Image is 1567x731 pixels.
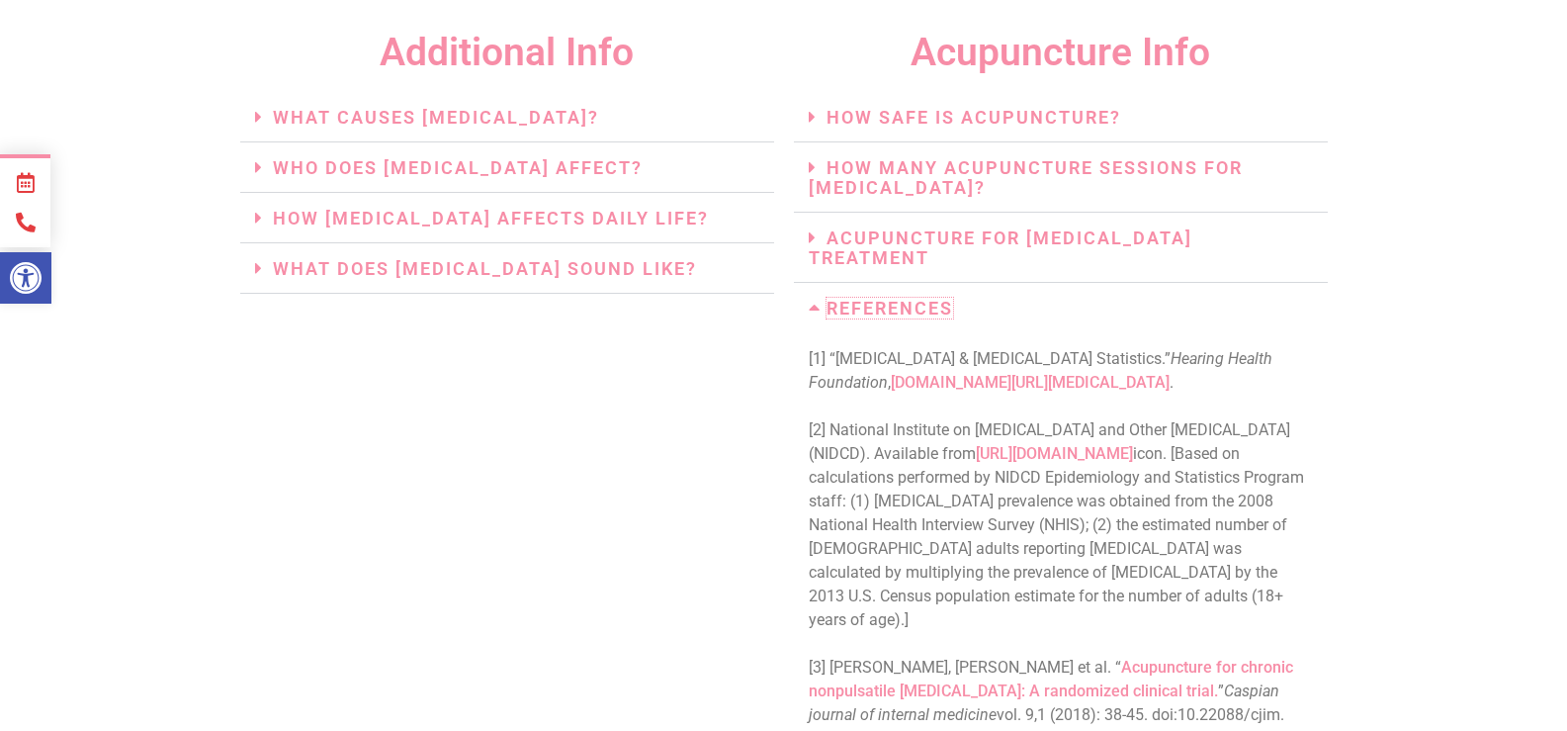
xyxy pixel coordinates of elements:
[794,92,1328,142] h3: How Safe Is Acupuncture?
[891,373,1170,392] a: [DOMAIN_NAME][URL][MEDICAL_DATA]
[240,243,774,294] h3: What Does [MEDICAL_DATA] Sound Like?
[827,107,1121,128] a: How Safe Is Acupuncture?
[273,157,643,178] a: Who Does [MEDICAL_DATA] Affect?
[240,34,774,72] p: Additional Info
[794,213,1328,283] h3: Acupuncture For [MEDICAL_DATA] Treatment
[827,298,953,319] a: References
[273,258,697,279] a: What Does [MEDICAL_DATA] Sound Like?
[809,347,1313,395] p: [1] “[MEDICAL_DATA] & [MEDICAL_DATA] Statistics.” , .
[794,142,1328,213] h3: How Many Acupuncture Sessions For [MEDICAL_DATA]?
[976,444,1133,463] a: [URL][DOMAIN_NAME]
[273,107,599,128] a: What Causes [MEDICAL_DATA]?
[240,142,774,193] h3: Who Does [MEDICAL_DATA] Affect?
[809,157,1243,198] a: How Many Acupuncture Sessions For [MEDICAL_DATA]?
[240,92,774,142] h3: What Causes [MEDICAL_DATA]?
[809,418,1313,632] p: [2] National Institute on [MEDICAL_DATA] and Other [MEDICAL_DATA] (NIDCD). Available from icon. [...
[273,208,709,228] a: How [MEDICAL_DATA] Affects Daily Life?
[794,283,1328,332] h3: References
[809,228,1192,268] a: Acupuncture For [MEDICAL_DATA] Treatment
[794,34,1328,72] p: Acupuncture Info
[240,193,774,243] h3: How [MEDICAL_DATA] Affects Daily Life?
